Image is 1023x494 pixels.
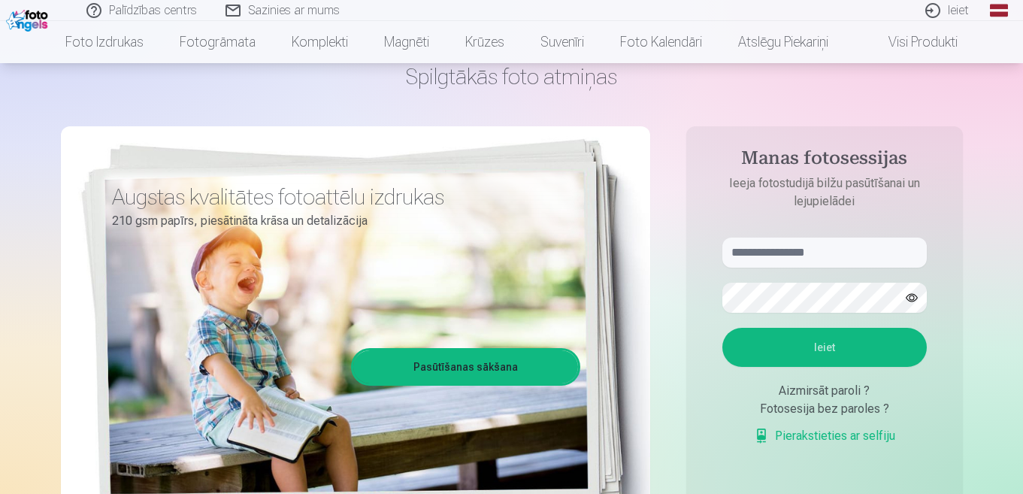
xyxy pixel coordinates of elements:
a: Komplekti [274,21,366,63]
a: Atslēgu piekariņi [720,21,846,63]
a: Krūzes [447,21,522,63]
a: Suvenīri [522,21,602,63]
h3: Augstas kvalitātes fotoattēlu izdrukas [112,183,569,211]
a: Magnēti [366,21,447,63]
a: Visi produkti [846,21,976,63]
p: 210 gsm papīrs, piesātināta krāsa un detalizācija [112,211,569,232]
a: Pasūtīšanas sākšana [353,350,578,383]
h4: Manas fotosessijas [707,147,942,174]
a: Fotogrāmata [162,21,274,63]
a: Foto kalendāri [602,21,720,63]
a: Foto izdrukas [47,21,162,63]
h1: Spilgtākās foto atmiņas [61,63,963,90]
div: Aizmirsāt paroli ? [722,382,927,400]
div: Fotosesija bez paroles ? [722,400,927,418]
img: /fa1 [6,6,52,32]
p: Ieeja fotostudijā bilžu pasūtīšanai un lejupielādei [707,174,942,211]
a: Pierakstieties ar selfiju [754,427,895,445]
button: Ieiet [722,328,927,367]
